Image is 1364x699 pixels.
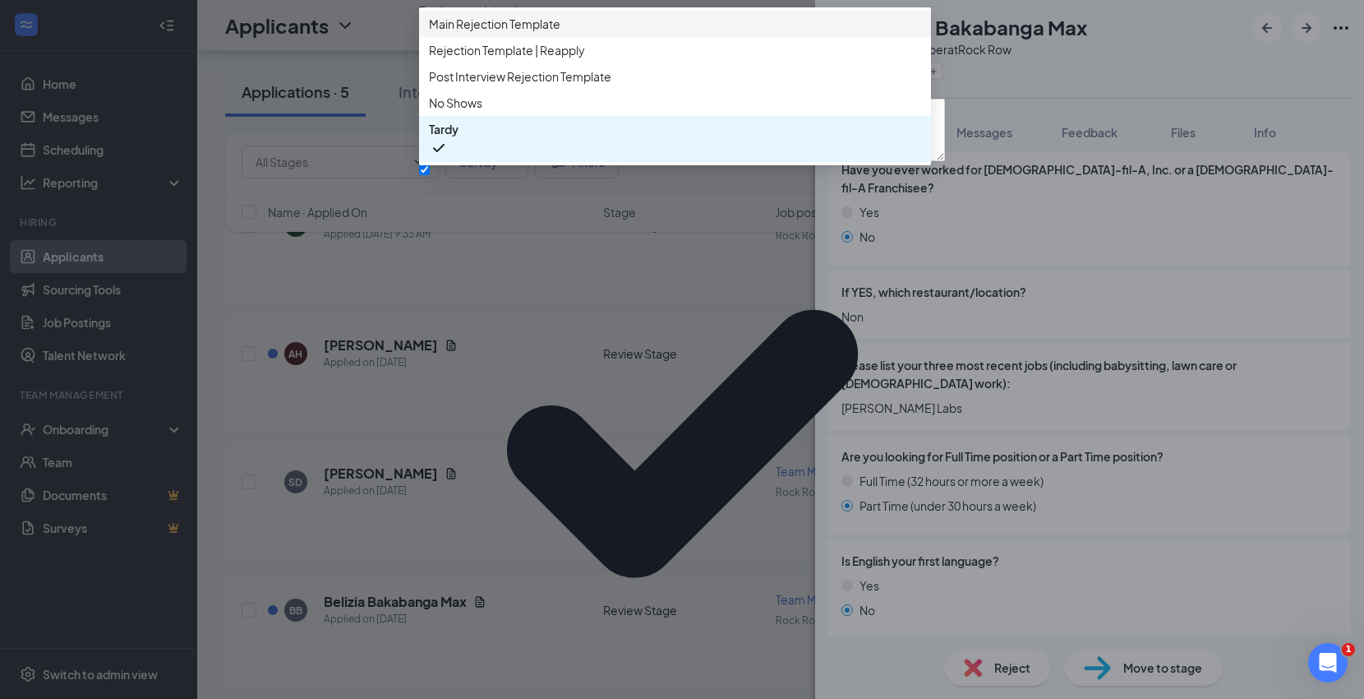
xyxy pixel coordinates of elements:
[1342,643,1355,656] span: 1
[429,94,482,112] span: No Shows
[429,120,459,138] span: Tardy
[429,138,449,158] svg: Checkmark
[1308,643,1348,683] iframe: Intercom live chat
[429,41,585,59] span: Rejection Template | Reapply
[429,67,611,86] span: Post Interview Rejection Template
[419,164,430,175] input: Send rejection messageIf unchecked, the applicant will not receive a rejection notification.
[419,2,522,20] span: Background check
[429,15,560,33] span: Main Rejection Template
